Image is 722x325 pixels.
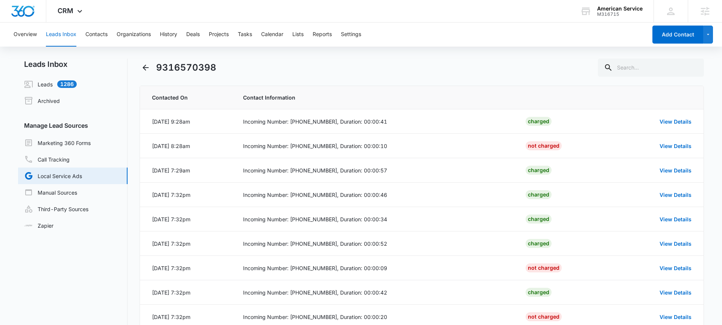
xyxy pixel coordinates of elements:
a: Third-Party Sources [24,204,88,213]
div: [DATE] 7:32pm [152,215,190,223]
button: Contacts [85,23,108,47]
div: account name [597,6,643,12]
input: Search... [598,59,704,77]
a: View Details [660,143,692,149]
div: Incoming Number: [PHONE_NUMBER], Duration: 00:00:34 [243,215,508,223]
button: Projects [209,23,229,47]
div: Incoming Number: [PHONE_NUMBER], Duration: 00:00:52 [243,240,508,248]
button: Back [140,62,152,74]
a: View Details [660,289,692,296]
a: Archived [24,96,60,105]
button: Tasks [238,23,252,47]
a: Zapier [24,222,53,230]
div: Incoming Number: [PHONE_NUMBER], Duration: 00:00:57 [243,166,508,174]
div: [DATE] 7:32pm [152,289,190,296]
a: Manual Sources [24,188,77,197]
a: View Details [660,192,692,198]
div: Charged [526,288,552,297]
div: [DATE] 7:32pm [152,240,190,248]
div: account id [597,12,643,17]
h2: Leads Inbox [18,59,128,70]
span: CRM [58,7,73,15]
a: Marketing 360 Forms [24,138,91,147]
button: Overview [14,23,37,47]
div: [DATE] 7:32pm [152,191,190,199]
div: Charged [526,190,552,199]
button: Deals [186,23,200,47]
div: [DATE] 7:32pm [152,313,190,321]
div: [DATE] 7:29am [152,166,190,174]
h1: 9316570398 [156,61,216,74]
a: View Details [660,167,692,174]
div: Charged [526,215,552,224]
div: Incoming Number: [PHONE_NUMBER], Duration: 00:00:09 [243,264,508,272]
div: Incoming Number: [PHONE_NUMBER], Duration: 00:00:42 [243,289,508,296]
button: Leads Inbox [46,23,76,47]
div: Incoming Number: [PHONE_NUMBER], Duration: 00:00:10 [243,142,508,150]
a: Call Tracking [24,155,70,164]
h3: Manage Lead Sources [18,121,128,130]
div: [DATE] 7:32pm [152,264,190,272]
div: Charged [526,166,552,175]
div: Not Charged [526,263,562,272]
a: Local Service Ads [24,171,82,180]
span: Contact Information [243,94,508,101]
div: Incoming Number: [PHONE_NUMBER], Duration: 00:00:46 [243,191,508,199]
a: View Details [660,118,692,125]
span: Contacted On [152,94,225,101]
div: Not Charged [526,312,562,321]
div: Charged [526,117,552,126]
div: Not Charged [526,141,562,150]
div: Incoming Number: [PHONE_NUMBER], Duration: 00:00:41 [243,118,508,125]
a: View Details [660,216,692,222]
button: Organizations [117,23,151,47]
a: Leads1286 [24,80,77,89]
div: Incoming Number: [PHONE_NUMBER], Duration: 00:00:20 [243,313,508,321]
button: Calendar [261,23,283,47]
button: Reports [313,23,332,47]
div: [DATE] 8:28am [152,142,190,150]
button: History [160,23,177,47]
button: Add Contact [652,26,703,44]
a: View Details [660,314,692,320]
div: Charged [526,239,552,248]
a: View Details [660,265,692,271]
div: [DATE] 9:28am [152,118,190,125]
a: View Details [660,240,692,247]
button: Settings [341,23,361,47]
button: Lists [292,23,304,47]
